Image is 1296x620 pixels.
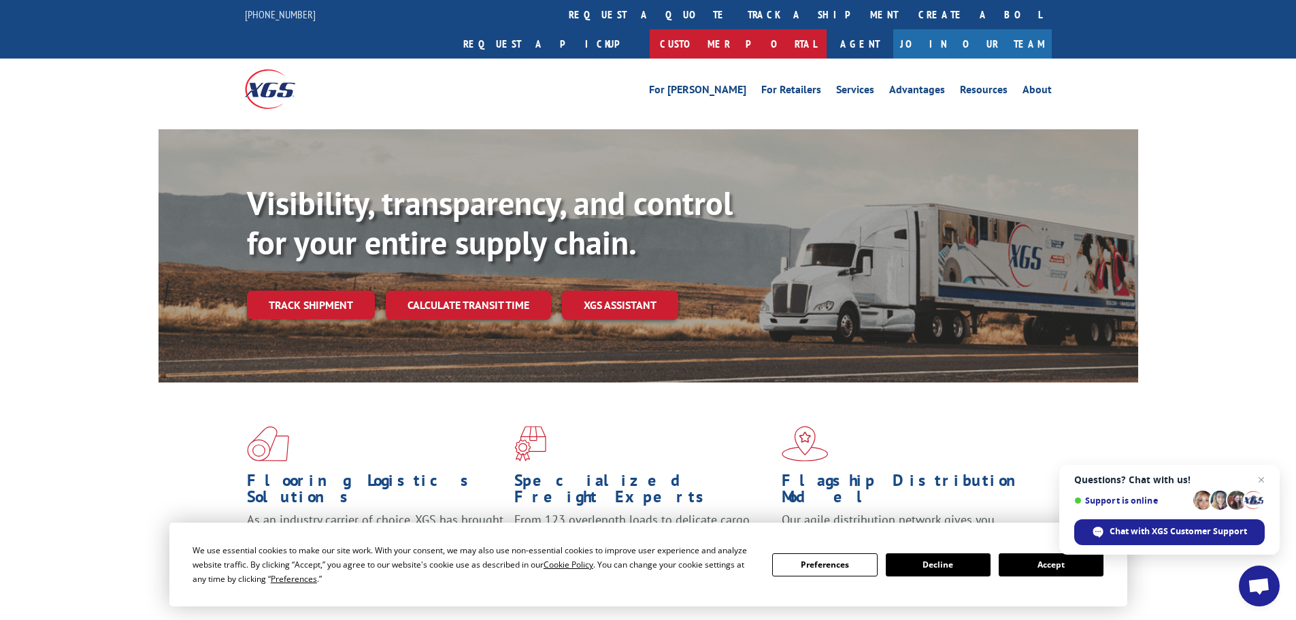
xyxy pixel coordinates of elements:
span: Our agile distribution network gives you nationwide inventory management on demand. [782,512,1032,544]
span: Chat with XGS Customer Support [1074,519,1265,545]
p: From 123 overlength loads to delicate cargo, our experienced staff knows the best way to move you... [514,512,771,572]
a: Calculate transit time [386,291,551,320]
span: Support is online [1074,495,1189,506]
a: Agent [827,29,893,59]
a: For Retailers [761,84,821,99]
h1: Flooring Logistics Solutions [247,472,504,512]
a: Track shipment [247,291,375,319]
div: Cookie Consent Prompt [169,523,1127,606]
h1: Specialized Freight Experts [514,472,771,512]
a: [PHONE_NUMBER] [245,7,316,21]
img: xgs-icon-total-supply-chain-intelligence-red [247,426,289,461]
a: Open chat [1239,566,1280,606]
div: We use essential cookies to make our site work. With your consent, we may also use non-essential ... [193,543,756,586]
a: Resources [960,84,1008,99]
a: XGS ASSISTANT [562,291,678,320]
button: Accept [999,553,1103,576]
img: xgs-icon-flagship-distribution-model-red [782,426,829,461]
span: Cookie Policy [544,559,593,570]
a: Customer Portal [650,29,827,59]
a: About [1023,84,1052,99]
span: As an industry carrier of choice, XGS has brought innovation and dedication to flooring logistics... [247,512,503,560]
b: Visibility, transparency, and control for your entire supply chain. [247,182,733,263]
button: Decline [886,553,991,576]
h1: Flagship Distribution Model [782,472,1039,512]
img: xgs-icon-focused-on-flooring-red [514,426,546,461]
a: Services [836,84,874,99]
span: Chat with XGS Customer Support [1110,525,1247,538]
a: Request a pickup [453,29,650,59]
button: Preferences [772,553,877,576]
span: Preferences [271,573,317,585]
a: Advantages [889,84,945,99]
a: Join Our Team [893,29,1052,59]
a: For [PERSON_NAME] [649,84,746,99]
span: Questions? Chat with us! [1074,474,1265,485]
